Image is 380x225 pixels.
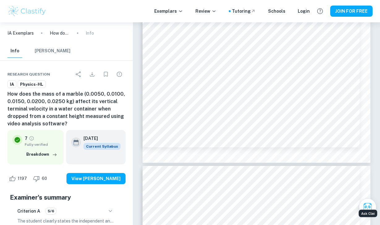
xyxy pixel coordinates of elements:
[66,173,126,184] button: View [PERSON_NAME]
[8,81,16,88] span: IA
[83,135,116,142] h6: [DATE]
[17,218,116,224] p: The student clearly states the independent and dependent variables in the research question but t...
[7,90,126,128] h6: How does the mass of a marble (0.0050, 0.0100, 0.0150, 0.0200, 0.0250 kg) affect its vertical ter...
[35,44,70,58] button: [PERSON_NAME]
[86,30,94,37] p: Info
[7,44,22,58] button: Info
[113,68,126,80] div: Report issue
[7,80,16,88] a: IA
[18,80,46,88] a: Physics-HL
[7,174,30,184] div: Like
[25,135,28,142] p: 7
[14,175,30,182] span: 1197
[315,6,325,16] button: Help and Feedback
[29,136,34,141] a: Grade fully verified
[38,175,50,182] span: 60
[268,8,285,15] a: Schools
[18,81,45,88] span: Physics-HL
[86,68,98,80] div: Download
[298,8,310,15] a: Login
[50,30,70,37] p: How does the mass of a marble (0.0050, 0.0100, 0.0150, 0.0200, 0.0250 kg) affect its vertical ter...
[10,193,123,202] h5: Examiner's summary
[45,208,56,214] span: 5/6
[154,8,183,15] p: Exemplars
[17,208,40,214] h6: Criterion A
[7,5,47,17] img: Clastify logo
[32,174,50,184] div: Dislike
[25,142,59,147] span: Fully verified
[359,198,376,216] button: Ask Clai
[330,6,373,17] button: JOIN FOR FREE
[100,68,112,80] div: Bookmark
[83,143,121,150] span: Current Syllabus
[83,143,121,150] div: This exemplar is based on the current syllabus. Feel free to refer to it for inspiration/ideas wh...
[359,210,377,217] div: Ask Clai
[7,30,34,37] a: IA Exemplars
[72,68,85,80] div: Share
[25,150,59,159] button: Breakdown
[195,8,216,15] p: Review
[7,71,50,77] span: Research question
[232,8,256,15] a: Tutoring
